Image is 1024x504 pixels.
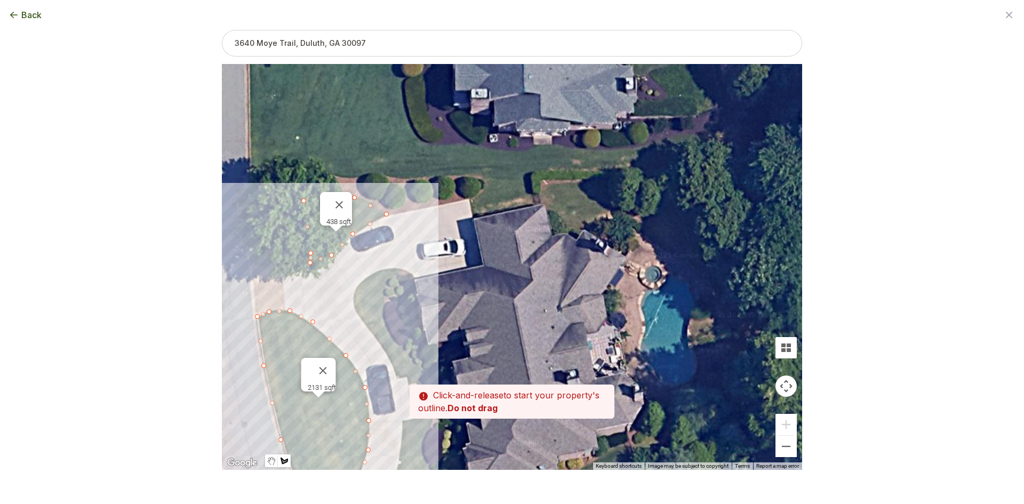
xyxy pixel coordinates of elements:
[775,414,797,435] button: Zoom in
[775,375,797,397] button: Map camera controls
[310,358,336,383] button: Close
[596,462,642,470] button: Keyboard shortcuts
[225,456,260,470] img: Google
[735,463,750,469] a: Terms
[433,390,503,401] span: Click-and-release
[278,454,291,467] button: Draw a shape
[326,192,352,218] button: Close
[308,383,336,391] div: 2131 sqft
[775,436,797,457] button: Zoom out
[775,337,797,358] button: Tilt map
[756,463,799,469] a: Report a map error
[326,218,352,226] div: 438 sqft
[9,9,42,21] button: Back
[447,403,498,413] strong: Do not drag
[21,9,42,21] span: Back
[222,30,802,57] input: 3640 Moye Trail, Duluth, GA 30097
[225,456,260,470] a: Open this area in Google Maps (opens a new window)
[648,463,729,469] span: Image may be subject to copyright
[265,454,278,467] button: Stop drawing
[410,385,614,419] p: to start your property's outline.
